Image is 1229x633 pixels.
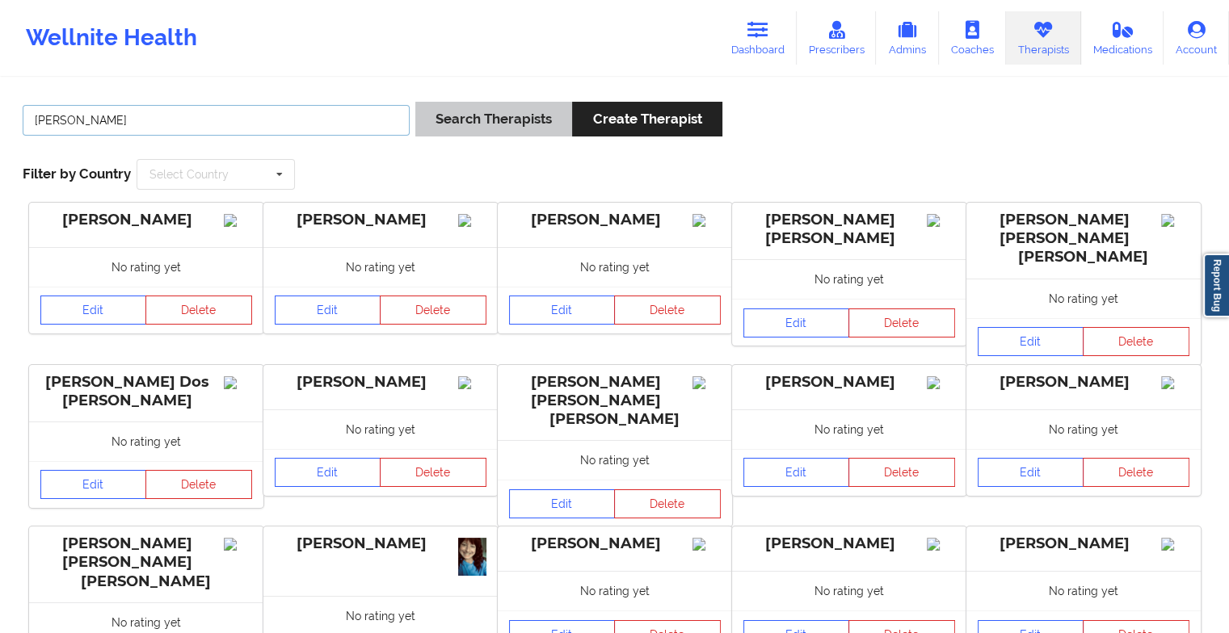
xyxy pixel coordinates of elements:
[40,296,147,325] a: Edit
[498,571,732,610] div: No rating yet
[380,296,486,325] button: Delete
[458,538,486,576] img: c7206102-762d-48ad-8888-39821ee8e80f_IMG_1896.jpeg
[978,211,1189,266] div: [PERSON_NAME] [PERSON_NAME] [PERSON_NAME]
[509,211,721,229] div: [PERSON_NAME]
[966,571,1201,610] div: No rating yet
[719,11,797,65] a: Dashboard
[40,211,252,229] div: [PERSON_NAME]
[1083,327,1189,356] button: Delete
[876,11,939,65] a: Admins
[275,534,486,553] div: [PERSON_NAME]
[40,534,252,590] div: [PERSON_NAME] [PERSON_NAME] [PERSON_NAME]
[1081,11,1164,65] a: Medications
[263,409,498,449] div: No rating yet
[380,458,486,487] button: Delete
[927,538,955,551] img: Image%2Fplaceholer-image.png
[263,247,498,287] div: No rating yet
[743,373,955,392] div: [PERSON_NAME]
[1161,538,1189,551] img: Image%2Fplaceholer-image.png
[614,489,721,518] button: Delete
[224,214,252,227] img: Image%2Fplaceholer-image.png
[1161,376,1189,389] img: Image%2Fplaceholer-image.png
[145,470,252,499] button: Delete
[732,259,966,299] div: No rating yet
[572,102,722,136] button: Create Therapist
[978,373,1189,392] div: [PERSON_NAME]
[848,458,955,487] button: Delete
[614,296,721,325] button: Delete
[743,458,850,487] a: Edit
[275,458,381,487] a: Edit
[978,458,1084,487] a: Edit
[1083,458,1189,487] button: Delete
[743,534,955,553] div: [PERSON_NAME]
[732,571,966,610] div: No rating yet
[966,409,1201,449] div: No rating yet
[509,534,721,553] div: [PERSON_NAME]
[966,279,1201,318] div: No rating yet
[978,327,1084,356] a: Edit
[275,373,486,392] div: [PERSON_NAME]
[29,421,263,461] div: No rating yet
[29,247,263,287] div: No rating yet
[498,440,732,480] div: No rating yet
[149,169,229,180] div: Select Country
[275,296,381,325] a: Edit
[1006,11,1081,65] a: Therapists
[458,214,486,227] img: Image%2Fplaceholer-image.png
[1203,254,1229,317] a: Report Bug
[939,11,1006,65] a: Coaches
[224,538,252,551] img: Image%2Fplaceholer-image.png
[23,166,131,182] span: Filter by Country
[40,470,147,499] a: Edit
[40,373,252,410] div: [PERSON_NAME] Dos [PERSON_NAME]
[458,376,486,389] img: Image%2Fplaceholer-image.png
[509,373,721,429] div: [PERSON_NAME] [PERSON_NAME] [PERSON_NAME]
[692,376,721,389] img: Image%2Fplaceholer-image.png
[498,247,732,287] div: No rating yet
[145,296,252,325] button: Delete
[743,308,850,337] a: Edit
[848,308,955,337] button: Delete
[927,214,955,227] img: Image%2Fplaceholer-image.png
[692,538,721,551] img: Image%2Fplaceholer-image.png
[692,214,721,227] img: Image%2Fplaceholer-image.png
[275,211,486,229] div: [PERSON_NAME]
[415,102,572,136] button: Search Therapists
[23,105,410,136] input: Search Keywords
[1161,214,1189,227] img: Image%2Fplaceholer-image.png
[927,376,955,389] img: Image%2Fplaceholer-image.png
[978,534,1189,553] div: [PERSON_NAME]
[732,409,966,449] div: No rating yet
[509,489,616,518] a: Edit
[1164,11,1229,65] a: Account
[797,11,877,65] a: Prescribers
[743,211,955,248] div: [PERSON_NAME] [PERSON_NAME]
[509,296,616,325] a: Edit
[224,376,252,389] img: Image%2Fplaceholer-image.png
